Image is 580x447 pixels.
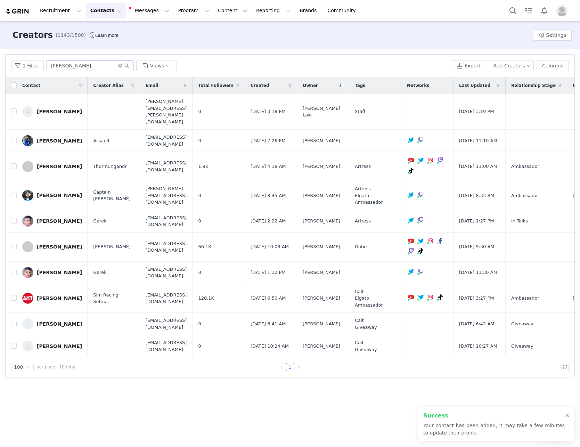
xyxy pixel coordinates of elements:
[459,218,494,225] span: [DATE] 1:27 PM
[214,3,252,18] button: Content
[6,8,30,15] img: grin logo
[37,138,82,144] div: [PERSON_NAME]
[251,192,286,199] span: [DATE] 8:45 AM
[251,82,269,89] span: Created
[37,244,82,250] div: [PERSON_NAME]
[22,161,82,172] a: [PERSON_NAME]
[459,269,497,276] span: [DATE] 11:30 AM
[295,3,323,18] a: Brands
[22,216,33,227] img: b8e40d48-adb4-4a26-8176-ee2c68fdd51c.jpg
[146,240,187,254] span: [EMAIL_ADDRESS][DOMAIN_NAME]
[278,363,286,371] li: Previous Page
[511,218,528,225] span: In Talks
[93,243,131,250] span: [PERSON_NAME]
[146,160,187,173] span: [EMAIL_ADDRESS][DOMAIN_NAME]
[174,3,213,18] button: Program
[126,3,173,18] button: Messages
[146,82,158,89] span: Email
[22,216,82,227] a: [PERSON_NAME]
[505,3,521,18] button: Search
[93,218,107,225] span: Garek
[93,269,107,276] span: Garek
[118,64,122,68] i: icon: close-circle
[303,82,318,89] span: Owner
[489,60,534,71] button: Add Creators
[251,137,285,144] span: [DATE] 7:26 PM
[37,343,82,349] div: [PERSON_NAME]
[124,63,129,68] i: icon: search
[22,293,82,304] a: [PERSON_NAME]
[198,108,201,115] span: 0
[198,269,201,276] span: 0
[303,269,340,276] span: [PERSON_NAME]
[511,192,539,199] span: Ambassador
[251,320,286,327] span: [DATE] 6:41 AM
[303,243,340,250] span: [PERSON_NAME]
[459,137,497,144] span: [DATE] 11:10 AM
[93,82,124,89] span: Creator Alias
[93,163,126,170] span: Thormungandr
[11,60,44,71] button: 1 Filter
[428,294,433,300] img: instagram.svg
[355,163,371,170] span: Artress
[36,364,75,370] span: per page | 10 total
[198,243,211,250] span: 66.1K
[22,135,82,146] a: [PERSON_NAME]
[428,238,433,244] img: instagram.svg
[303,343,340,350] span: [PERSON_NAME]
[146,266,187,279] span: [EMAIL_ADDRESS][DOMAIN_NAME]
[22,318,33,330] img: 51bd9ba5-0c2c-4804-9e4e-67c8dcf9e2fe--s.jpg
[37,109,82,114] div: [PERSON_NAME]
[37,164,82,169] div: [PERSON_NAME]
[146,214,187,228] span: [EMAIL_ADDRESS][DOMAIN_NAME]
[37,270,82,275] div: [PERSON_NAME]
[146,317,187,331] span: [EMAIL_ADDRESS][DOMAIN_NAME]
[13,29,53,41] h3: Creators
[22,241,82,252] a: [PERSON_NAME]
[355,108,365,115] span: Staff
[286,363,294,371] a: 1
[146,98,187,125] span: [PERSON_NAME][EMAIL_ADDRESS][PERSON_NAME][DOMAIN_NAME]
[303,320,340,327] span: [PERSON_NAME]
[324,3,363,18] a: Community
[37,321,82,327] div: [PERSON_NAME]
[280,365,284,369] i: icon: left
[37,295,82,301] div: [PERSON_NAME]
[355,218,371,225] span: Artress
[36,3,86,18] button: Recruitment
[93,189,134,202] span: Captain [PERSON_NAME]
[355,288,395,309] span: Cait Elgato Ambassador
[22,106,33,117] img: 83bc8ca7-d04c-4143-bb65-80a05f1c2c43--s.jpg
[296,365,301,369] i: icon: right
[423,422,565,437] p: Your contact has been added, it may take a few minutes to update their profile
[198,218,201,225] span: 0
[303,163,340,170] span: [PERSON_NAME]
[511,295,539,302] span: Ambassador
[533,30,572,41] button: Settings
[22,135,33,146] img: f7e0b6b4-bc69-4b6c-9bc9-3819790100ed.jpg
[355,317,377,331] span: Cait Giveaway
[294,363,303,371] li: Next Page
[22,267,33,278] img: 3f8991af-af24-437a-8909-e020397e8ceb.jpg
[146,185,187,206] span: [PERSON_NAME][EMAIL_ADDRESS][DOMAIN_NAME]
[22,341,82,352] a: [PERSON_NAME]
[56,32,86,39] span: (1143/1500)
[428,157,433,163] img: instagram.svg
[252,3,295,18] button: Reporting
[22,267,82,278] a: [PERSON_NAME]
[303,295,340,302] span: [PERSON_NAME]
[355,185,395,206] span: Artress Elgato Ambassador
[537,3,552,18] button: Notifications
[303,105,343,119] span: [PERSON_NAME] Law
[198,137,201,144] span: 0
[22,293,33,304] img: 2c8649db-f738-4f22-b202-fbf4a20f1059.jpg
[198,295,214,302] span: 120.1K
[198,163,208,170] span: 1.9K
[26,365,31,370] i: icon: down
[198,343,201,350] span: 0
[511,82,556,89] span: Relationship Stage
[47,60,133,71] input: Search...
[22,318,82,330] a: [PERSON_NAME]
[511,320,533,327] span: Giveaway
